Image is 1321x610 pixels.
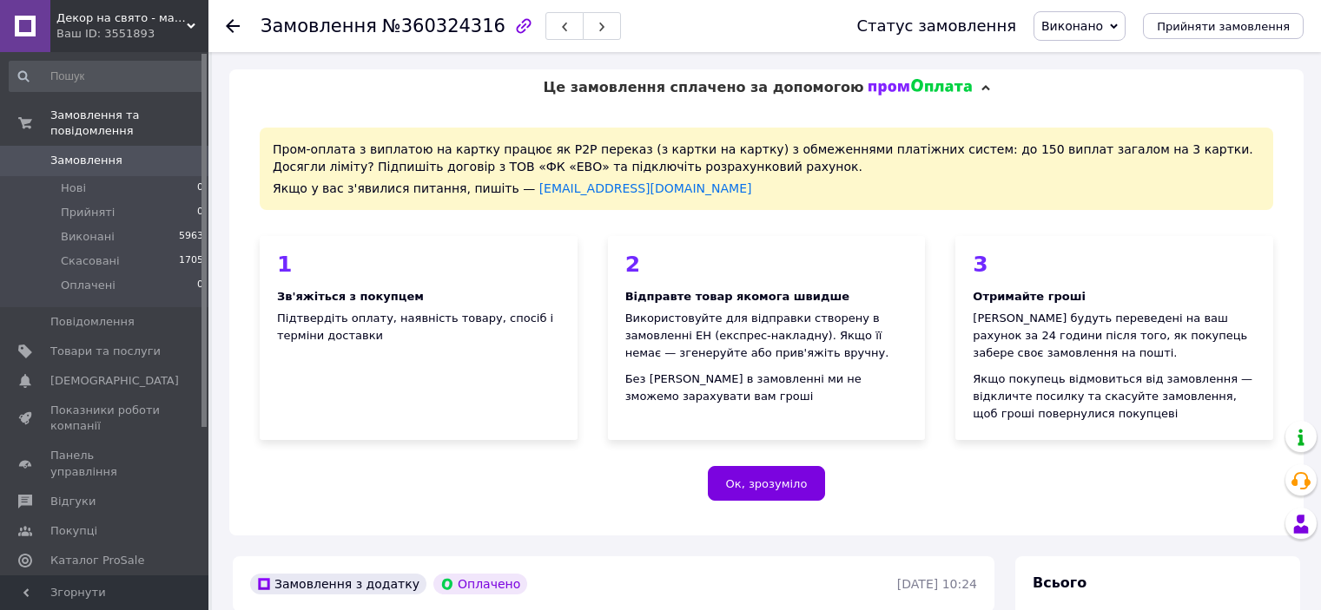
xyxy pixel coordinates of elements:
div: Використовуйте для відправки створену в замовленні ЕН (експрес-накладну). Якщо її немає — згенеру... [625,310,908,362]
span: Це замовлення сплачено за допомогою [543,79,863,95]
div: Оплачено [433,574,527,594]
time: [DATE] 10:24 [897,577,977,591]
b: Відправте товар якомога швидше [625,290,849,303]
span: Замовлення та повідомлення [50,108,208,139]
span: Прийняти замовлення [1157,20,1290,33]
input: Пошук [9,61,205,92]
span: Виконано [1041,19,1103,33]
span: Декор на свято - магазин повітряних куль та товарів для свята [56,10,187,26]
span: 0 [197,180,203,196]
span: Нові [61,180,86,196]
span: Оплачені [61,278,116,293]
button: Прийняти замовлення [1143,13,1304,39]
span: Виконані [61,229,115,245]
span: 1705 [179,253,203,269]
div: 2 [625,253,908,275]
div: Замовлення з додатку [250,574,426,594]
span: Ок, зрозуміло [726,477,808,490]
span: 0 [197,278,203,293]
b: Зв'яжіться з покупцем [277,290,424,303]
span: Покупці [50,523,97,539]
div: Без [PERSON_NAME] в замовленні ми не зможемо зарахувати вам гроші [625,371,908,405]
span: Замовлення [50,153,122,168]
span: Замовлення [261,16,377,36]
span: 0 [197,205,203,220]
div: Статус замовлення [856,17,1016,35]
div: 1 [277,253,560,275]
div: 3 [973,253,1256,275]
span: Каталог ProSale [50,553,144,568]
b: Отримайте гроші [973,290,1086,303]
span: 5963 [179,229,203,245]
img: evopay logo [869,79,973,96]
span: Товари та послуги [50,344,161,359]
span: Повідомлення [50,314,135,330]
span: №360324316 [382,16,505,36]
div: Повернутися назад [226,17,240,35]
button: Ок, зрозуміло [708,466,826,501]
a: [EMAIL_ADDRESS][DOMAIN_NAME] [539,181,752,195]
div: [PERSON_NAME] будуть переведені на ваш рахунок за 24 години після того, як покупець забере своє з... [973,310,1256,362]
span: Показники роботи компанії [50,403,161,434]
span: Відгуки [50,494,96,509]
span: Скасовані [61,253,120,269]
div: Ваш ID: 3551893 [56,26,208,42]
span: Всього [1033,574,1087,591]
div: Пром-оплата з виплатою на картку працює як P2P переказ (з картки на картку) з обмеженнями платіжн... [260,128,1273,210]
div: Якщо у вас з'явилися питання, пишіть — [273,180,1260,197]
span: [DEMOGRAPHIC_DATA] [50,373,179,389]
div: Якщо покупець відмовиться від замовлення — відкличте посилку та скасуйте замовлення, щоб гроші по... [973,371,1256,423]
span: Прийняті [61,205,115,220]
div: Підтвердіть оплату, наявність товару, спосіб і терміни доставки [277,310,560,344]
span: Панель управління [50,448,161,479]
